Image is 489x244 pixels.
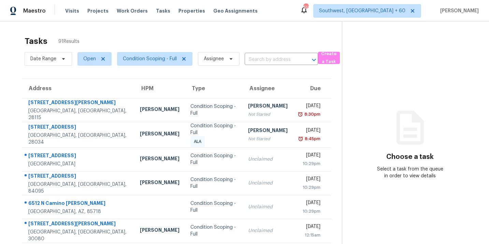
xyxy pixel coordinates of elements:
[248,227,288,234] div: Unclaimed
[28,108,129,121] div: [GEOGRAPHIC_DATA], [GEOGRAPHIC_DATA], 28115
[194,138,204,145] span: ALA
[28,152,129,161] div: [STREET_ADDRESS]
[293,79,331,98] th: Due
[243,79,293,98] th: Assignee
[28,99,129,108] div: [STREET_ADDRESS][PERSON_NAME]
[303,135,320,142] div: 8:45pm
[309,55,319,65] button: Open
[204,55,224,62] span: Assignee
[28,124,129,132] div: [STREET_ADDRESS]
[83,55,96,62] span: Open
[87,7,109,14] span: Projects
[156,9,170,13] span: Tasks
[190,224,237,238] div: Condition Scoping - Full
[298,111,303,118] img: Overdue Alarm Icon
[190,200,237,214] div: Condition Scoping - Full
[23,7,46,14] span: Maestro
[299,102,320,111] div: [DATE]
[248,102,288,111] div: [PERSON_NAME]
[134,79,185,98] th: HPM
[303,4,308,11] div: 555
[299,223,320,232] div: [DATE]
[190,123,237,136] div: Condition Scoping - Full
[28,208,129,215] div: [GEOGRAPHIC_DATA], AZ, 85718
[28,173,129,181] div: [STREET_ADDRESS]
[303,111,320,118] div: 8:30pm
[28,132,129,146] div: [GEOGRAPHIC_DATA], [GEOGRAPHIC_DATA], 28034
[178,7,205,14] span: Properties
[58,38,80,45] span: 91 Results
[437,7,479,14] span: [PERSON_NAME]
[319,7,405,14] span: Southwest, [GEOGRAPHIC_DATA] + 60
[28,181,129,195] div: [GEOGRAPHIC_DATA], [GEOGRAPHIC_DATA], 84095
[299,152,320,160] div: [DATE]
[190,176,237,190] div: Condition Scoping - Full
[245,54,299,65] input: Search by address
[28,200,129,208] div: 6512 N Camino [PERSON_NAME]
[140,155,179,164] div: [PERSON_NAME]
[185,79,243,98] th: Type
[65,7,79,14] span: Visits
[248,156,288,163] div: Unclaimed
[386,153,434,160] h3: Choose a task
[299,160,320,167] div: 10:29pm
[298,135,303,142] img: Overdue Alarm Icon
[299,184,320,191] div: 10:29pm
[248,135,288,142] div: Not Started
[25,38,47,45] h2: Tasks
[190,103,237,117] div: Condition Scoping - Full
[248,204,288,210] div: Unclaimed
[299,199,320,208] div: [DATE]
[299,232,320,239] div: 12:15am
[28,220,129,229] div: [STREET_ADDRESS][PERSON_NAME]
[123,55,177,62] span: Condition Scoping - Full
[321,50,336,66] span: Create a Task
[299,176,320,184] div: [DATE]
[140,106,179,114] div: [PERSON_NAME]
[22,79,134,98] th: Address
[140,179,179,188] div: [PERSON_NAME]
[28,161,129,167] div: [GEOGRAPHIC_DATA]
[318,52,340,64] button: Create a Task
[376,166,444,179] div: Select a task from the queue in order to view details
[140,130,179,139] div: [PERSON_NAME]
[28,229,129,242] div: [GEOGRAPHIC_DATA], [GEOGRAPHIC_DATA], 30080
[190,152,237,166] div: Condition Scoping - Full
[248,127,288,135] div: [PERSON_NAME]
[248,111,288,118] div: Not Started
[299,208,320,215] div: 10:29pm
[299,127,320,135] div: [DATE]
[248,180,288,186] div: Unclaimed
[213,7,258,14] span: Geo Assignments
[140,227,179,235] div: [PERSON_NAME]
[117,7,148,14] span: Work Orders
[30,55,56,62] span: Date Range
